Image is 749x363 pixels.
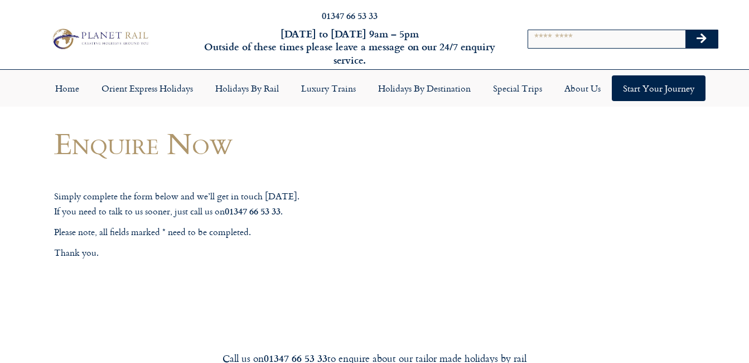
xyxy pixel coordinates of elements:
a: About Us [553,75,612,101]
a: Holidays by Rail [204,75,290,101]
strong: 01347 66 53 33 [225,204,281,217]
p: Please note, all fields marked * need to be completed. [54,225,472,240]
p: Thank you. [54,246,472,260]
h1: Enquire Now [54,127,472,160]
a: Special Trips [482,75,553,101]
a: Start your Journey [612,75,705,101]
nav: Menu [6,75,743,101]
a: Holidays by Destination [367,75,482,101]
a: 01347 66 53 33 [322,9,378,22]
h6: [DATE] to [DATE] 9am – 5pm Outside of these times please leave a message on our 24/7 enquiry serv... [202,27,496,66]
a: Home [44,75,90,101]
a: Orient Express Holidays [90,75,204,101]
p: Simply complete the form below and we’ll get in touch [DATE]. If you need to talk to us sooner, j... [54,189,472,218]
img: Planet Rail Train Holidays Logo [49,26,151,51]
button: Search [685,30,718,48]
a: Luxury Trains [290,75,367,101]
